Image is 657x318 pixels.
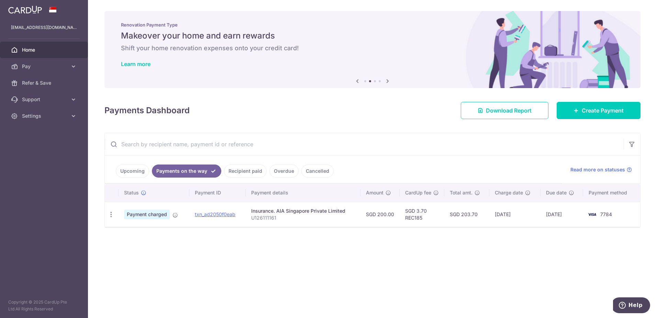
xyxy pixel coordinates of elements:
[251,208,355,214] div: Insurance. AIA Singapore Private Limited
[124,210,170,219] span: Payment charged
[366,189,383,196] span: Amount
[301,165,334,178] a: Cancelled
[22,113,67,119] span: Settings
[546,189,567,196] span: Due date
[246,184,360,202] th: Payment details
[8,6,42,14] img: CardUp
[22,79,67,86] span: Refer & Save
[495,189,523,196] span: Charge date
[22,96,67,103] span: Support
[541,202,583,227] td: [DATE]
[360,202,400,227] td: SGD 200.00
[570,166,625,173] span: Read more on statuses
[557,102,641,119] a: Create Payment
[152,165,221,178] a: Payments on the way
[583,184,640,202] th: Payment method
[104,11,641,88] img: Renovation banner
[189,184,246,202] th: Payment ID
[11,24,77,31] p: [EMAIL_ADDRESS][DOMAIN_NAME]
[121,22,624,28] p: Renovation Payment Type
[105,133,624,155] input: Search by recipient name, payment id or reference
[121,61,151,67] a: Learn more
[121,44,624,52] h6: Shift your home renovation expenses onto your credit card!
[22,46,67,53] span: Home
[251,214,355,221] p: U126111161
[450,189,472,196] span: Total amt.
[224,165,267,178] a: Recipient paid
[585,210,599,219] img: Bank Card
[116,165,149,178] a: Upcoming
[121,30,624,41] h5: Makeover your home and earn rewards
[489,202,540,227] td: [DATE]
[600,211,612,217] span: 7784
[444,202,489,227] td: SGD 203.70
[461,102,548,119] a: Download Report
[405,189,431,196] span: CardUp fee
[124,189,139,196] span: Status
[269,165,299,178] a: Overdue
[22,63,67,70] span: Pay
[104,104,190,117] h4: Payments Dashboard
[195,211,235,217] a: txn_ad2050f0eab
[486,106,532,115] span: Download Report
[400,202,444,227] td: SGD 3.70 REC185
[613,297,650,315] iframe: Opens a widget where you can find more information
[582,106,624,115] span: Create Payment
[570,166,632,173] a: Read more on statuses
